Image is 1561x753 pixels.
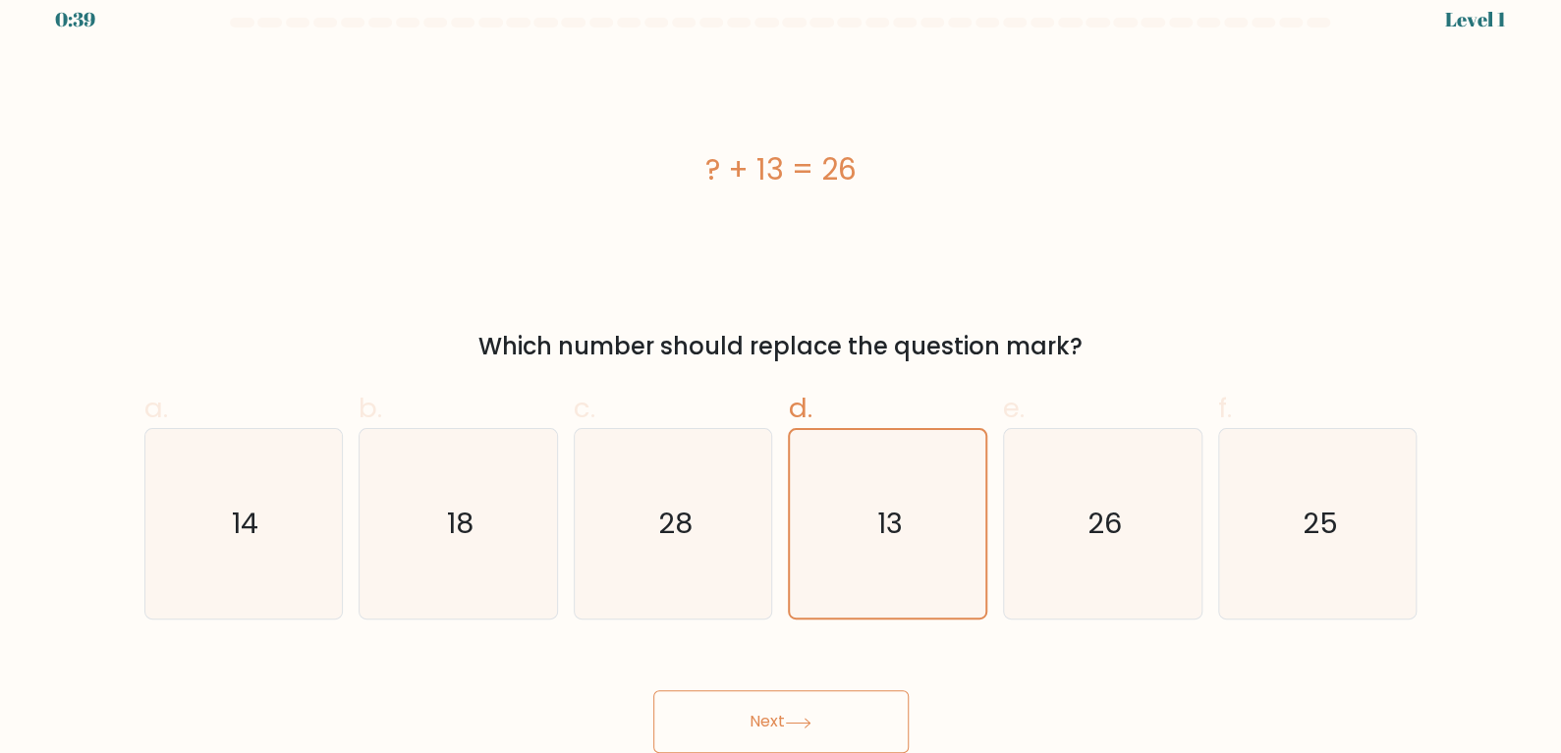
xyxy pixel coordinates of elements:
span: a. [144,389,168,427]
span: f. [1218,389,1232,427]
div: 0:39 [55,5,95,34]
span: b. [359,389,382,427]
text: 18 [447,505,474,544]
text: 14 [232,505,258,544]
text: 13 [877,505,903,544]
text: 28 [658,505,693,544]
div: ? + 13 = 26 [144,147,1418,191]
div: Level 1 [1445,5,1506,34]
div: Which number should replace the question mark? [156,329,1406,364]
span: e. [1003,389,1025,427]
text: 25 [1302,505,1337,544]
span: c. [574,389,595,427]
span: d. [788,389,811,427]
button: Next [653,690,909,753]
text: 26 [1087,505,1122,544]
